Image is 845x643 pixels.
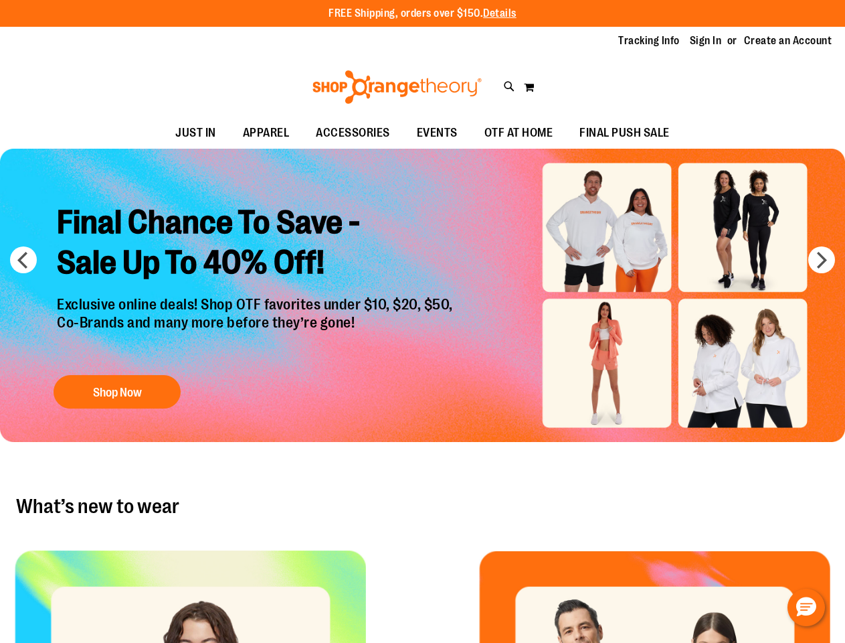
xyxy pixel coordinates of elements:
span: OTF AT HOME [484,118,553,148]
p: Exclusive online deals! Shop OTF favorites under $10, $20, $50, Co-Brands and many more before th... [47,296,466,362]
a: JUST IN [162,118,229,149]
span: FINAL PUSH SALE [579,118,670,148]
a: ACCESSORIES [302,118,403,149]
a: EVENTS [403,118,471,149]
h2: What’s new to wear [16,496,829,517]
a: Create an Account [744,33,832,48]
button: Hello, have a question? Let’s chat. [787,589,825,626]
p: FREE Shipping, orders over $150. [328,6,517,21]
button: next [808,246,835,273]
span: ACCESSORIES [316,118,390,148]
h2: Final Chance To Save - Sale Up To 40% Off! [47,192,466,296]
span: APPAREL [243,118,290,148]
button: prev [10,246,37,273]
a: Tracking Info [618,33,680,48]
span: JUST IN [175,118,216,148]
a: Sign In [690,33,722,48]
img: Shop Orangetheory [310,70,484,104]
a: Final Chance To Save -Sale Up To 40% Off! Exclusive online deals! Shop OTF favorites under $10, $... [47,192,466,415]
a: APPAREL [229,118,303,149]
button: Shop Now [54,375,181,409]
a: Details [483,7,517,19]
a: OTF AT HOME [471,118,567,149]
a: FINAL PUSH SALE [566,118,683,149]
span: EVENTS [417,118,458,148]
